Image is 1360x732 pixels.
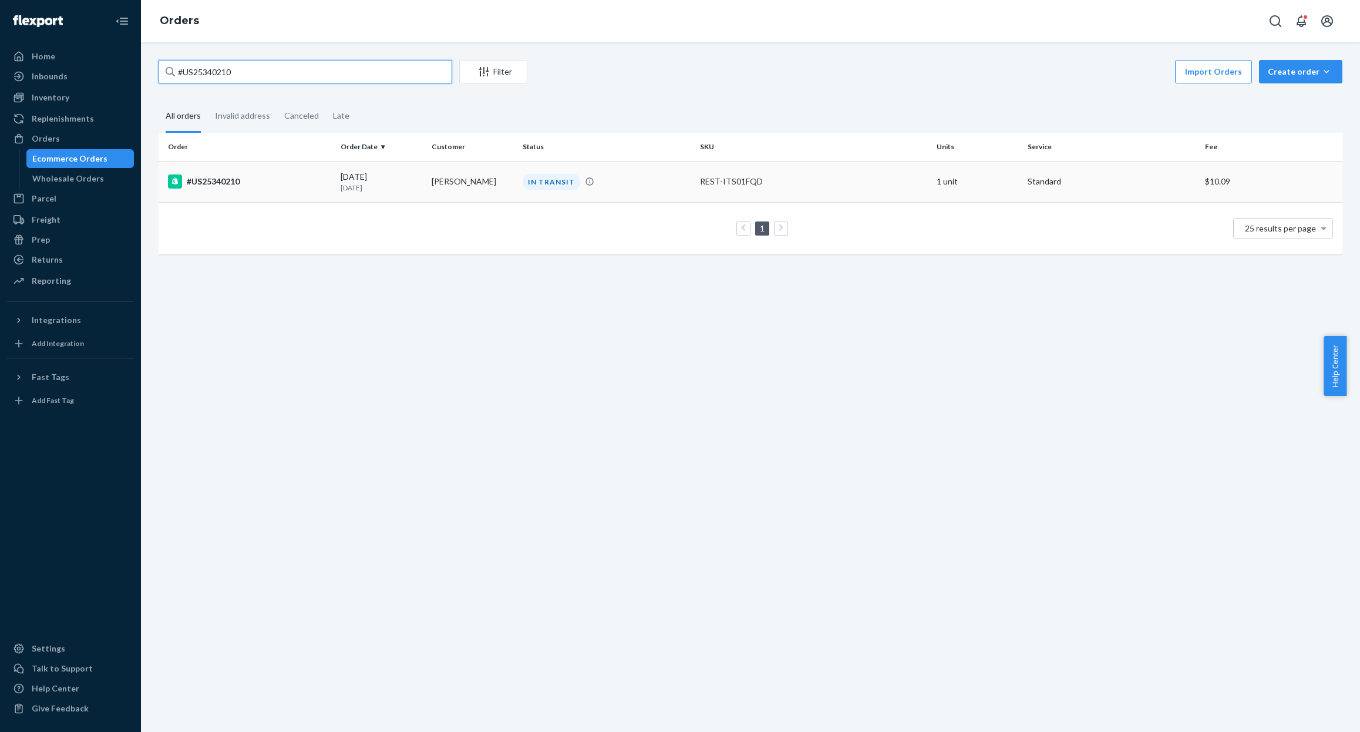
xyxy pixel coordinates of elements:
[932,133,1023,161] th: Units
[7,699,134,718] button: Give Feedback
[1175,60,1252,83] button: Import Orders
[333,100,349,131] div: Late
[7,271,134,290] a: Reporting
[7,659,134,678] a: Talk to Support
[341,171,422,193] div: [DATE]
[32,193,56,204] div: Parcel
[7,311,134,330] button: Integrations
[1315,9,1339,33] button: Open account menu
[1023,133,1200,161] th: Service
[32,254,63,266] div: Returns
[32,51,55,62] div: Home
[32,275,71,287] div: Reporting
[7,368,134,387] button: Fast Tags
[160,14,199,27] a: Orders
[32,92,69,103] div: Inventory
[110,9,134,33] button: Close Navigation
[7,189,134,208] a: Parcel
[1028,176,1196,187] p: Standard
[32,153,107,164] div: Ecommerce Orders
[32,173,104,184] div: Wholesale Orders
[1245,223,1316,233] span: 25 results per page
[32,70,68,82] div: Inbounds
[7,88,134,107] a: Inventory
[7,679,134,698] a: Help Center
[7,391,134,410] a: Add Fast Tag
[459,60,527,83] button: Filter
[7,109,134,128] a: Replenishments
[1290,9,1313,33] button: Open notifications
[32,643,65,654] div: Settings
[336,133,427,161] th: Order Date
[1264,9,1287,33] button: Open Search Box
[32,113,94,125] div: Replenishments
[523,174,580,190] div: IN TRANSIT
[7,67,134,86] a: Inbounds
[7,639,134,658] a: Settings
[518,133,695,161] th: Status
[13,15,63,27] img: Flexport logo
[695,133,932,161] th: SKU
[427,161,518,202] td: [PERSON_NAME]
[26,149,134,168] a: Ecommerce Orders
[460,66,527,78] div: Filter
[32,133,60,145] div: Orders
[432,142,513,152] div: Customer
[168,174,331,189] div: #US25340210
[32,395,74,405] div: Add Fast Tag
[1259,60,1342,83] button: Create order
[1268,66,1334,78] div: Create order
[7,47,134,66] a: Home
[32,338,84,348] div: Add Integration
[159,133,336,161] th: Order
[32,703,89,714] div: Give Feedback
[1324,336,1346,396] button: Help Center
[1200,161,1342,202] td: $10.09
[341,183,422,193] p: [DATE]
[32,214,60,226] div: Freight
[7,230,134,249] a: Prep
[7,129,134,148] a: Orders
[7,334,134,353] a: Add Integration
[32,371,69,383] div: Fast Tags
[1200,133,1342,161] th: Fee
[284,100,319,131] div: Canceled
[166,100,201,133] div: All orders
[159,60,452,83] input: Search orders
[700,176,927,187] div: REST-ITS01FQD
[215,100,270,131] div: Invalid address
[7,210,134,229] a: Freight
[26,169,134,188] a: Wholesale Orders
[32,314,81,326] div: Integrations
[758,223,767,233] a: Page 1 is your current page
[932,161,1023,202] td: 1 unit
[32,683,79,694] div: Help Center
[7,250,134,269] a: Returns
[32,234,50,246] div: Prep
[32,663,93,674] div: Talk to Support
[150,4,208,38] ol: breadcrumbs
